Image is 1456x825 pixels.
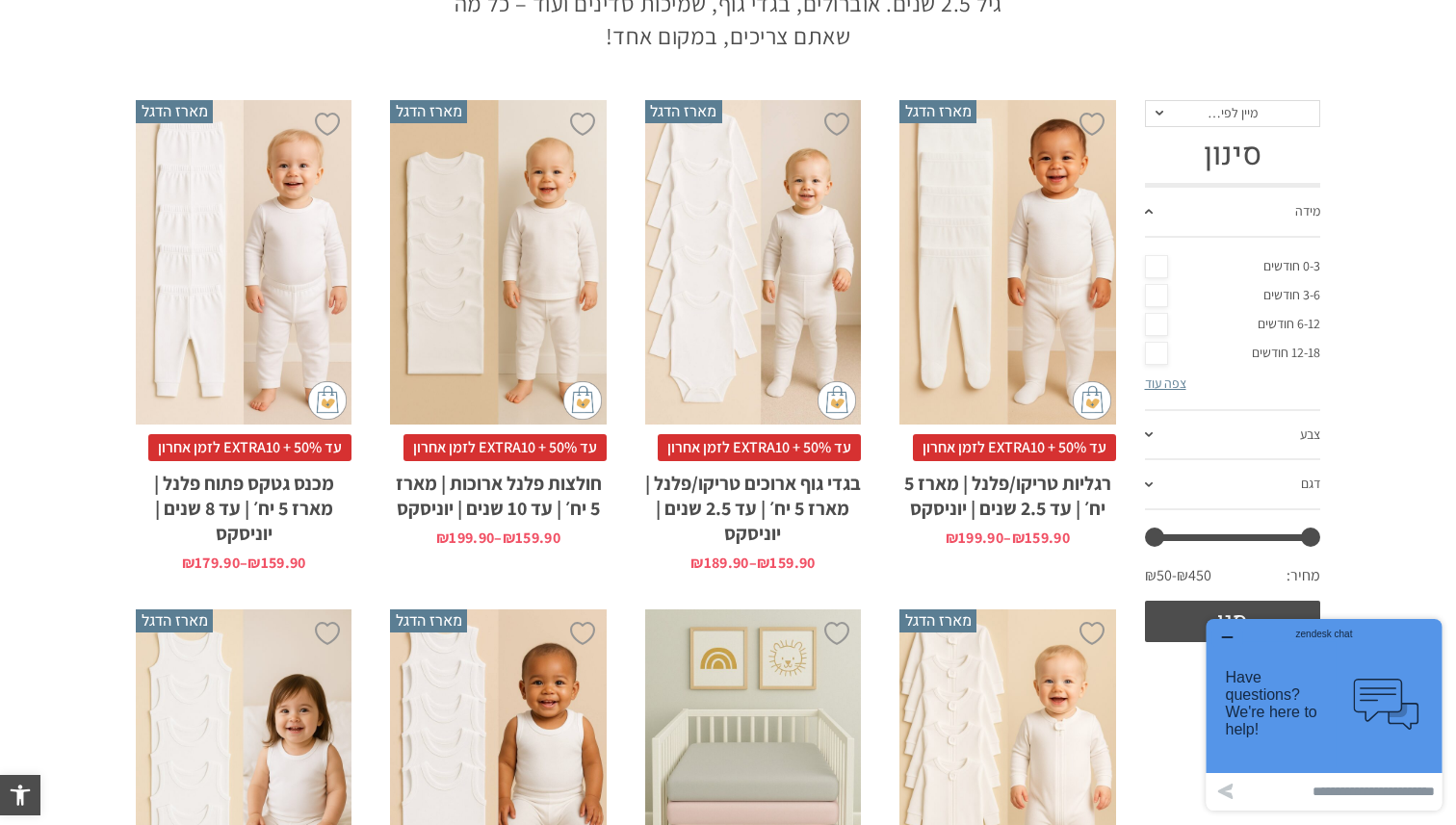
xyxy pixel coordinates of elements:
[899,100,976,123] span: מארז הדגל
[1012,528,1025,548] span: ₪
[136,546,351,571] span: –
[1145,339,1321,368] a: 12-18 חודשים
[1145,310,1321,339] a: 6-12 חודשים
[136,100,351,571] a: מארז הדגל מכנס גטקס פתוח פלנל | מארז 5 יח׳ | עד 8 שנים | יוניסקס עד 50% + EXTRA10 לזמן אחרוןמכנס ...
[1145,601,1321,642] button: סנן
[148,434,351,461] span: עד 50% + EXTRA10 לזמן אחרון
[436,528,449,548] span: ₪
[690,553,748,573] bdi: 189.90
[899,100,1115,546] a: מארז הדגל רגליות טריקו/פלנל | מארז 5 יח׳ | עד 2.5 שנים | יוניסקס עד 50% + EXTRA10 לזמן אחרוןרגליו...
[645,100,722,123] span: מארז הדגל
[390,521,606,546] span: –
[503,528,515,548] span: ₪
[136,461,351,546] h2: מכנס גטקס פתוח פלנל | מארז 5 יח׳ | עד 8 שנים | יוניסקס
[182,553,240,573] bdi: 179.90
[1073,381,1111,420] img: cat-mini-atc.png
[1012,528,1070,548] bdi: 159.90
[1145,565,1177,586] span: ₪50
[390,461,606,521] h2: חולצות פלנל ארוכות | מארז 5 יח׳ | עד 10 שנים | יוניסקס
[436,528,494,548] bdi: 199.90
[899,521,1115,546] span: –
[1177,565,1211,586] span: ₪450
[247,553,305,573] bdi: 159.90
[899,609,976,632] span: מארז הדגל
[403,434,607,461] span: עד 50% + EXTRA10 לזמן אחרון
[390,100,606,546] a: מארז הדגל חולצות פלנל ארוכות | מארז 5 יח׳ | עד 10 שנים | יוניסקס עד 50% + EXTRA10 לזמן אחרוןחולצו...
[1145,252,1321,281] a: 0-3 חודשים
[1145,560,1321,601] div: מחיר: —
[1145,281,1321,310] a: 3-6 חודשים
[563,381,602,420] img: cat-mini-atc.png
[757,553,815,573] bdi: 159.90
[690,553,703,573] span: ₪
[1145,137,1321,173] h3: סינון
[645,546,861,571] span: –
[503,528,560,548] bdi: 159.90
[899,461,1115,521] h2: רגליות טריקו/פלנל | מארז 5 יח׳ | עד 2.5 שנים | יוניסקס
[1145,460,1321,510] a: דגם
[818,381,856,420] img: cat-mini-atc.png
[390,100,467,123] span: מארז הדגל
[658,434,861,461] span: עד 50% + EXTRA10 לזמן אחרון
[913,434,1116,461] span: עד 50% + EXTRA10 לזמן אחרון
[136,609,213,632] span: מארז הדגל
[1208,104,1258,121] span: מיין לפי…
[946,528,1003,548] bdi: 199.90
[182,553,195,573] span: ₪
[247,553,260,573] span: ₪
[1199,611,1449,818] iframe: פותח יישומון שאפשר לשוחח בו בצ'אט עם אחד הנציגים שלנו
[1145,188,1321,238] a: מידה
[645,100,861,571] a: מארז הדגל בגדי גוף ארוכים טריקו/פלנל | מארז 5 יח׳ | עד 2.5 שנים | יוניסקס עד 50% + EXTRA10 לזמן א...
[645,461,861,546] h2: בגדי גוף ארוכים טריקו/פלנל | מארז 5 יח׳ | עד 2.5 שנים | יוניסקס
[757,553,769,573] span: ₪
[308,381,347,420] img: cat-mini-atc.png
[946,528,958,548] span: ₪
[136,100,213,123] span: מארז הדגל
[390,609,467,632] span: מארז הדגל
[1145,411,1321,461] a: צבע
[1145,374,1186,392] a: צפה עוד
